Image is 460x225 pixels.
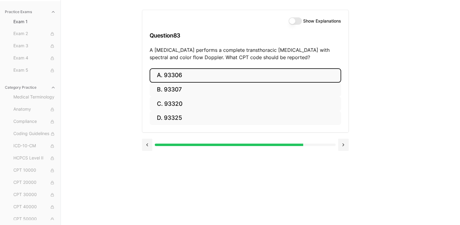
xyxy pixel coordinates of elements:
button: Category Practice [2,83,58,92]
button: CPT 20000 [11,178,58,187]
span: CPT 10000 [13,167,56,174]
span: Exam 2 [13,30,56,37]
button: ICD-10-CM [11,141,58,151]
button: CPT 30000 [11,190,58,200]
button: CPT 10000 [11,166,58,175]
span: Exam 1 [13,19,56,25]
button: B. 93307 [150,83,341,97]
button: Exam 3 [11,41,58,51]
span: HCPCS Level II [13,155,56,162]
span: CPT 50000 [13,216,56,223]
button: Coding Guidelines [11,129,58,139]
h3: Question 83 [150,27,341,45]
span: CPT 30000 [13,191,56,198]
button: CPT 50000 [11,214,58,224]
button: Anatomy [11,105,58,114]
button: Exam 5 [11,66,58,75]
span: ICD-10-CM [13,143,56,149]
span: CPT 20000 [13,179,56,186]
span: Compliance [13,118,56,125]
button: HCPCS Level II [11,153,58,163]
button: Exam 4 [11,53,58,63]
p: A [MEDICAL_DATA] performs a complete transthoracic [MEDICAL_DATA] with spectral and color flow Do... [150,46,341,61]
button: D. 93325 [150,111,341,125]
span: Coding Guidelines [13,130,56,137]
button: Medical Terminology [11,92,58,102]
button: C. 93320 [150,97,341,111]
span: Anatomy [13,106,56,113]
button: Exam 1 [11,17,58,27]
span: Exam 3 [13,43,56,49]
span: Exam 4 [13,55,56,62]
label: Show Explanations [303,19,341,23]
button: CPT 40000 [11,202,58,212]
button: Compliance [11,117,58,127]
button: Exam 2 [11,29,58,39]
button: Practice Exams [2,7,58,17]
span: CPT 40000 [13,204,56,210]
button: A. 93306 [150,68,341,83]
span: Medical Terminology [13,94,56,101]
span: Exam 5 [13,67,56,74]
